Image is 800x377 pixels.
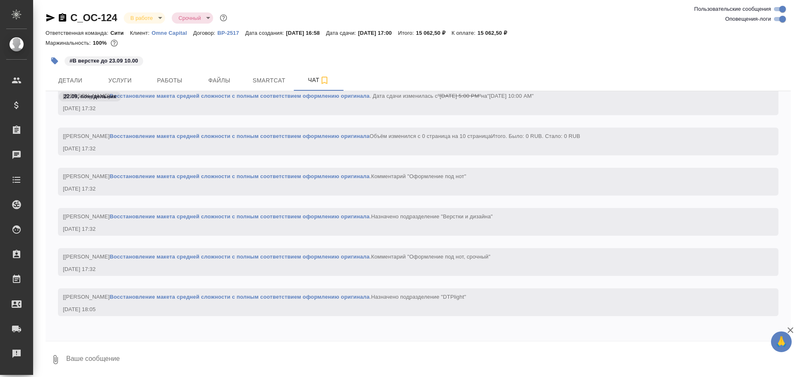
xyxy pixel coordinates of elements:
[63,185,750,193] div: [DATE] 17:32
[193,30,218,36] p: Договор:
[151,29,193,36] a: Omne Capital
[286,30,326,36] p: [DATE] 16:58
[46,13,55,23] button: Скопировать ссылку для ЯМессенджера
[176,15,203,22] button: Срочный
[46,52,64,70] button: Добавить тэг
[110,173,370,179] a: Восстановление макета средней сложности с полным соответствием оформлению оригинала
[371,254,490,260] span: Комментарий "Оформление под нот, срочный"
[70,57,138,65] p: #В верстке до 23.09 10.00
[694,5,771,13] span: Пользовательские сообщения
[249,75,289,86] span: Smartcat
[50,75,90,86] span: Детали
[478,30,513,36] p: 15 062,50 ₽
[199,75,239,86] span: Файлы
[70,12,117,23] a: C_OC-124
[452,30,478,36] p: К оплате:
[725,15,771,23] span: Оповещения-логи
[58,13,67,23] button: Скопировать ссылку
[63,213,493,220] span: [[PERSON_NAME] .
[63,254,490,260] span: [[PERSON_NAME] .
[217,29,245,36] a: ВР-2517
[371,213,493,220] span: Назначено подразделение "Верстки и дизайна"
[110,213,370,220] a: Восстановление макета средней сложности с полным соответствием оформлению оригинала
[371,173,466,179] span: Комментарий "Оформление под нот"
[46,30,111,36] p: Ответственная команда:
[93,40,109,46] p: 100%
[416,30,452,36] p: 15 062,50 ₽
[491,133,580,139] span: Итого. Было: 0 RUB. Стало: 0 RUB
[245,30,286,36] p: Дата создания:
[299,75,339,85] span: Чат
[358,30,398,36] p: [DATE] 17:00
[110,133,370,139] a: Восстановление макета средней сложности с полным соответствием оформлению оригинала
[172,12,213,24] div: В работе
[110,294,370,300] a: Восстановление макета средней сложности с полным соответствием оформлению оригинала
[320,75,329,85] svg: Подписаться
[151,30,193,36] p: Omne Capital
[63,305,750,314] div: [DATE] 18:05
[109,38,120,48] button: 0.00 RUB;
[150,75,190,86] span: Работы
[771,331,792,352] button: 🙏
[130,30,151,36] p: Клиент:
[64,57,144,64] span: В верстке до 23.09 10.00
[218,12,229,23] button: Доп статусы указывают на важность/срочность заказа
[326,30,358,36] p: Дата сдачи:
[124,12,165,24] div: В работе
[63,294,466,300] span: [[PERSON_NAME] .
[63,225,750,233] div: [DATE] 17:32
[128,15,155,22] button: В работе
[100,75,140,86] span: Услуги
[63,104,750,113] div: [DATE] 17:32
[64,92,116,101] p: 22.09, понедельник
[63,145,750,153] div: [DATE] 17:32
[217,30,245,36] p: ВР-2517
[46,40,93,46] p: Маржинальность:
[63,133,580,139] span: [[PERSON_NAME] Объём изменился с 0 страница на 10 страница
[398,30,416,36] p: Итого:
[63,173,466,179] span: [[PERSON_NAME] .
[110,254,370,260] a: Восстановление макета средней сложности с полным соответствием оформлению оригинала
[371,294,466,300] span: Назначено подразделение "DTPlight"
[63,265,750,273] div: [DATE] 17:32
[111,30,130,36] p: Сити
[774,333,788,350] span: 🙏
